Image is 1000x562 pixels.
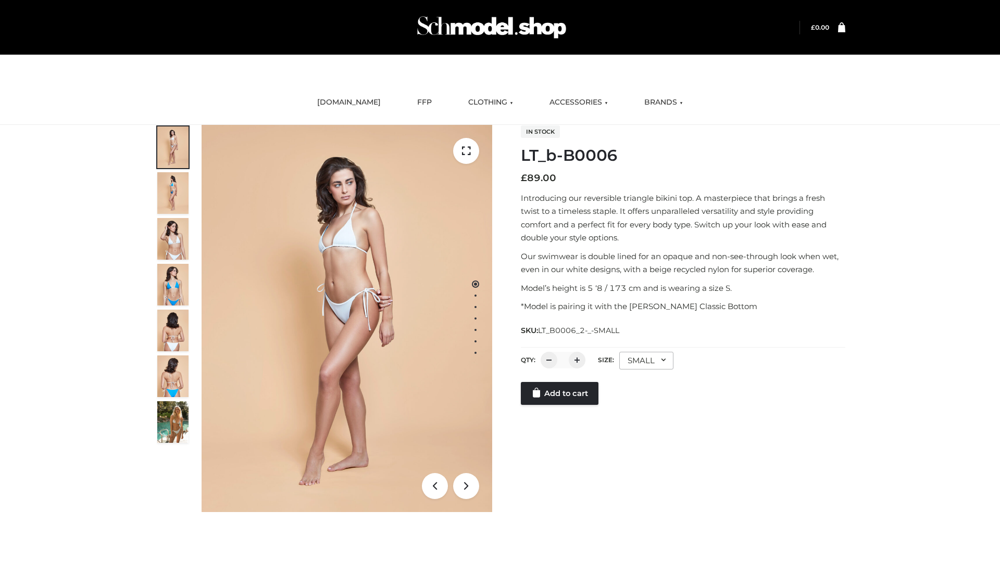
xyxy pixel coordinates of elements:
label: Size: [598,356,614,364]
a: CLOTHING [460,91,521,114]
span: £ [521,172,527,184]
img: ArielClassicBikiniTop_CloudNine_AzureSky_OW114ECO_4-scaled.jpg [157,264,189,305]
bdi: 0.00 [811,23,829,31]
img: Arieltop_CloudNine_AzureSky2.jpg [157,401,189,443]
img: ArielClassicBikiniTop_CloudNine_AzureSky_OW114ECO_2-scaled.jpg [157,172,189,214]
h1: LT_b-B0006 [521,146,845,165]
img: ArielClassicBikiniTop_CloudNine_AzureSky_OW114ECO_3-scaled.jpg [157,218,189,260]
bdi: 89.00 [521,172,556,184]
label: QTY: [521,356,535,364]
a: [DOMAIN_NAME] [309,91,389,114]
a: BRANDS [636,91,691,114]
span: In stock [521,125,560,138]
img: ArielClassicBikiniTop_CloudNine_AzureSky_OW114ECO_1-scaled.jpg [157,126,189,168]
a: Add to cart [521,382,598,405]
span: LT_B0006_2-_-SMALL [538,326,619,335]
img: ArielClassicBikiniTop_CloudNine_AzureSky_OW114ECO_8-scaled.jpg [157,355,189,397]
p: *Model is pairing it with the [PERSON_NAME] Classic Bottom [521,300,845,313]
p: Introducing our reversible triangle bikini top. A masterpiece that brings a fresh twist to a time... [521,191,845,245]
div: SMALL [619,352,673,369]
img: ArielClassicBikiniTop_CloudNine_AzureSky_OW114ECO_1 [202,125,492,512]
a: £0.00 [811,23,829,31]
img: ArielClassicBikiniTop_CloudNine_AzureSky_OW114ECO_7-scaled.jpg [157,310,189,351]
a: FFP [409,91,440,114]
img: Schmodel Admin 964 [414,7,570,48]
p: Model’s height is 5 ‘8 / 173 cm and is wearing a size S. [521,282,845,295]
span: SKU: [521,324,620,337]
p: Our swimwear is double lined for an opaque and non-see-through look when wet, even in our white d... [521,250,845,276]
span: £ [811,23,815,31]
a: ACCESSORIES [542,91,616,114]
